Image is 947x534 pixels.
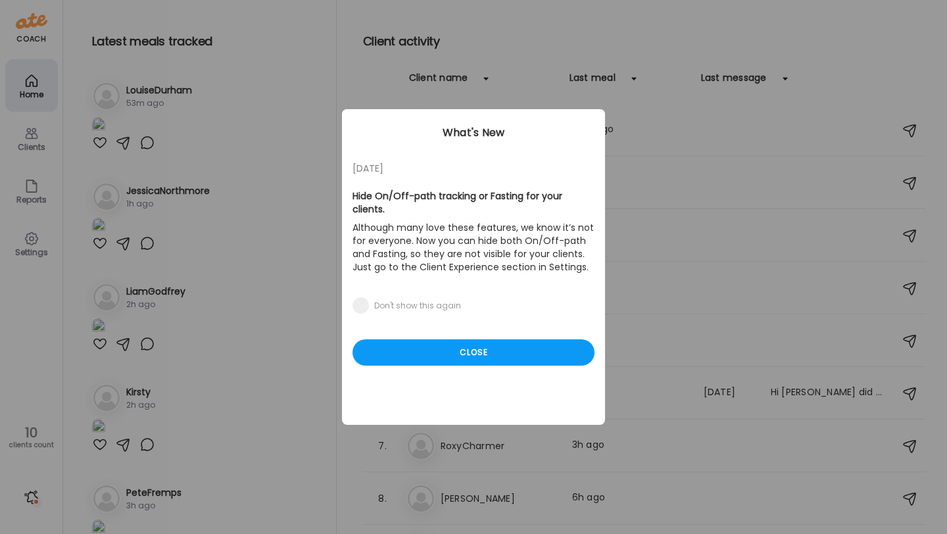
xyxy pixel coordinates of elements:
[352,160,595,176] div: [DATE]
[352,339,595,366] div: Close
[352,189,562,216] b: Hide On/Off-path tracking or Fasting for your clients.
[374,301,461,311] div: Don't show this again
[352,218,595,276] p: Although many love these features, we know it’s not for everyone. Now you can hide both On/Off-pa...
[342,125,605,141] div: What's New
